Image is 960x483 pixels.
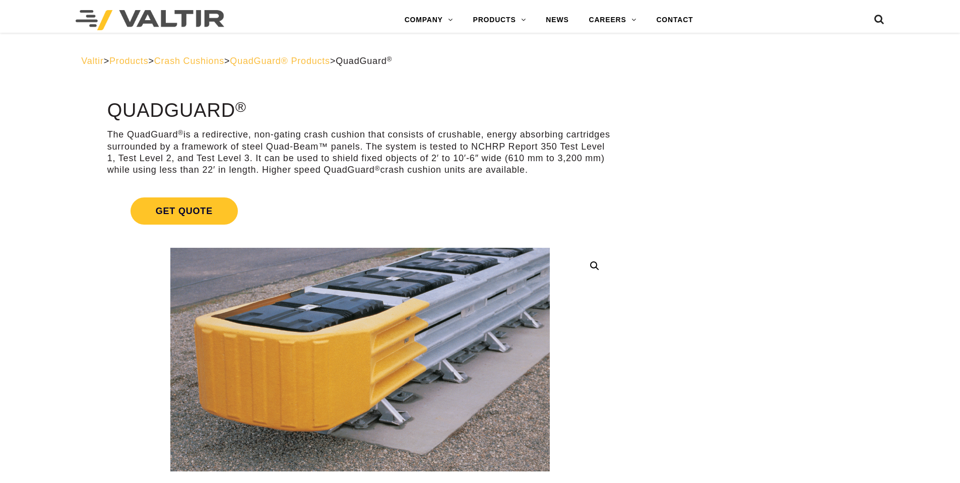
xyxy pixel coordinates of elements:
a: Valtir [81,56,103,66]
span: Get Quote [131,197,238,225]
p: The QuadGuard is a redirective, non-gating crash cushion that consists of crushable, energy absor... [107,129,613,176]
sup: ® [235,99,246,115]
a: Get Quote [107,185,613,237]
span: QuadGuard [336,56,392,66]
sup: ® [387,55,393,63]
a: NEWS [536,10,579,30]
a: CAREERS [579,10,647,30]
h1: QuadGuard [107,100,613,121]
a: Products [109,56,148,66]
a: QuadGuard® Products [230,56,330,66]
div: > > > > [81,55,879,67]
sup: ® [375,165,380,172]
a: PRODUCTS [463,10,536,30]
a: Crash Cushions [154,56,224,66]
a: CONTACT [646,10,703,30]
img: Valtir [76,10,224,30]
a: COMPANY [395,10,463,30]
sup: ® [178,129,183,136]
